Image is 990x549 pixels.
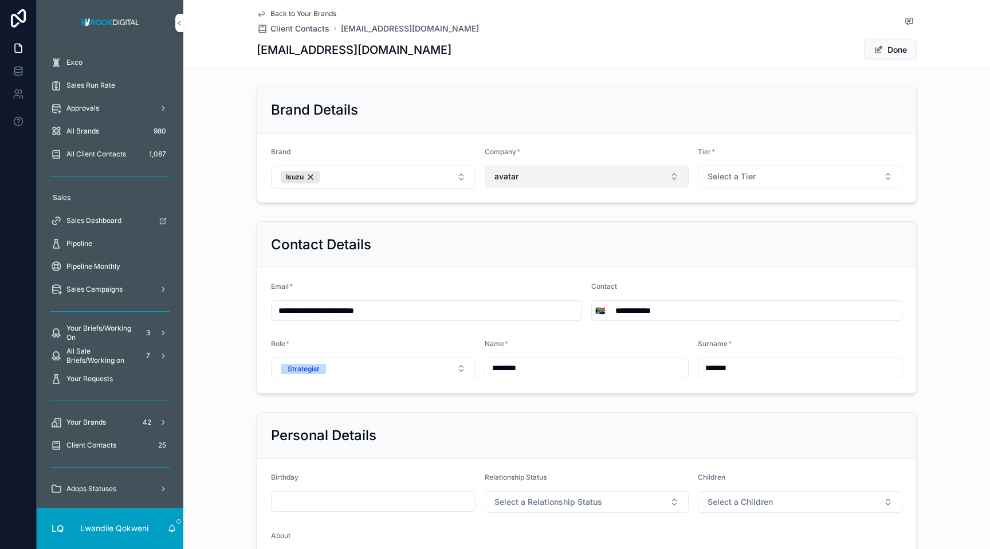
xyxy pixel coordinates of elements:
span: Select a Children [708,496,773,508]
button: Done [864,40,917,60]
span: Select a Relationship Status [494,496,602,508]
a: Client Contacts25 [44,435,176,456]
a: Sales Campaigns [44,279,176,300]
span: Brand [271,147,290,156]
span: Contact [591,282,617,291]
span: Sales Run Rate [66,81,115,90]
span: Sales [53,193,70,202]
img: App logo [78,14,143,32]
span: Adops Statuses [66,484,116,493]
div: 42 [139,415,155,429]
span: Surname [698,339,728,348]
span: 🇿🇦 [595,305,605,316]
span: Sales Dashboard [66,216,121,225]
button: Select Button [271,358,476,379]
a: Your Briefs/Working On3 [44,323,176,343]
span: Client Contacts [66,441,116,450]
span: Your Requests [66,374,113,383]
div: 1,087 [146,147,170,161]
p: Lwandile Qokweni [80,523,148,534]
a: Sales [44,187,176,208]
span: Pipeline [66,239,92,248]
a: All Brands980 [44,121,176,142]
a: All Client Contacts1,087 [44,144,176,164]
div: 980 [150,124,170,138]
span: Exco [66,58,82,67]
span: Pipeline Monthly [66,262,120,271]
a: Sales Run Rate [44,75,176,96]
button: Select Button [698,166,902,187]
span: Tier [698,147,711,156]
button: Select Button [485,166,689,187]
a: Pipeline Monthly [44,256,176,277]
span: Your Brands [66,418,106,427]
span: Client Contacts [270,23,329,34]
span: Role [271,339,285,348]
a: All Sale Briefs/Working on7 [44,346,176,366]
span: Relationship Status [485,473,547,481]
span: Approvals [66,104,99,113]
button: Select Button [698,491,902,513]
a: Client Contacts [257,23,329,34]
span: All Brands [66,127,99,136]
span: avatar [494,171,518,182]
span: About [271,531,290,540]
button: Select Button [592,300,608,321]
span: Email [271,282,289,291]
span: Your Briefs/Working On [66,324,136,342]
h2: Contact Details [271,236,371,254]
span: LQ [52,521,64,535]
a: Back to Your Brands [257,9,336,18]
span: Sales Campaigns [66,285,123,294]
span: Birthday [271,473,298,481]
span: Isuzu [286,172,304,182]
h1: [EMAIL_ADDRESS][DOMAIN_NAME] [257,42,451,58]
h2: Brand Details [271,101,358,119]
div: scrollable content [37,46,183,508]
span: Back to Your Brands [270,9,336,18]
span: Children [698,473,725,481]
span: Company [485,147,516,156]
a: Pipeline [44,233,176,254]
div: 7 [141,349,155,363]
a: Your Brands42 [44,412,176,433]
div: Strategist [288,364,319,374]
a: Adops Statuses [44,479,176,499]
button: Select Button [271,166,476,189]
div: 25 [155,438,170,452]
span: All Sale Briefs/Working on [66,347,136,365]
span: Name [485,339,504,348]
button: Select Button [485,491,689,513]
h2: Personal Details [271,426,376,445]
a: Exco [44,52,176,73]
span: All Client Contacts [66,150,126,159]
a: Sales Dashboard [44,210,176,231]
a: Approvals [44,98,176,119]
button: Unselect 681 [281,171,320,183]
a: Your Requests [44,368,176,389]
a: [EMAIL_ADDRESS][DOMAIN_NAME] [341,23,479,34]
div: 3 [141,326,155,340]
span: Select a Tier [708,171,756,182]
